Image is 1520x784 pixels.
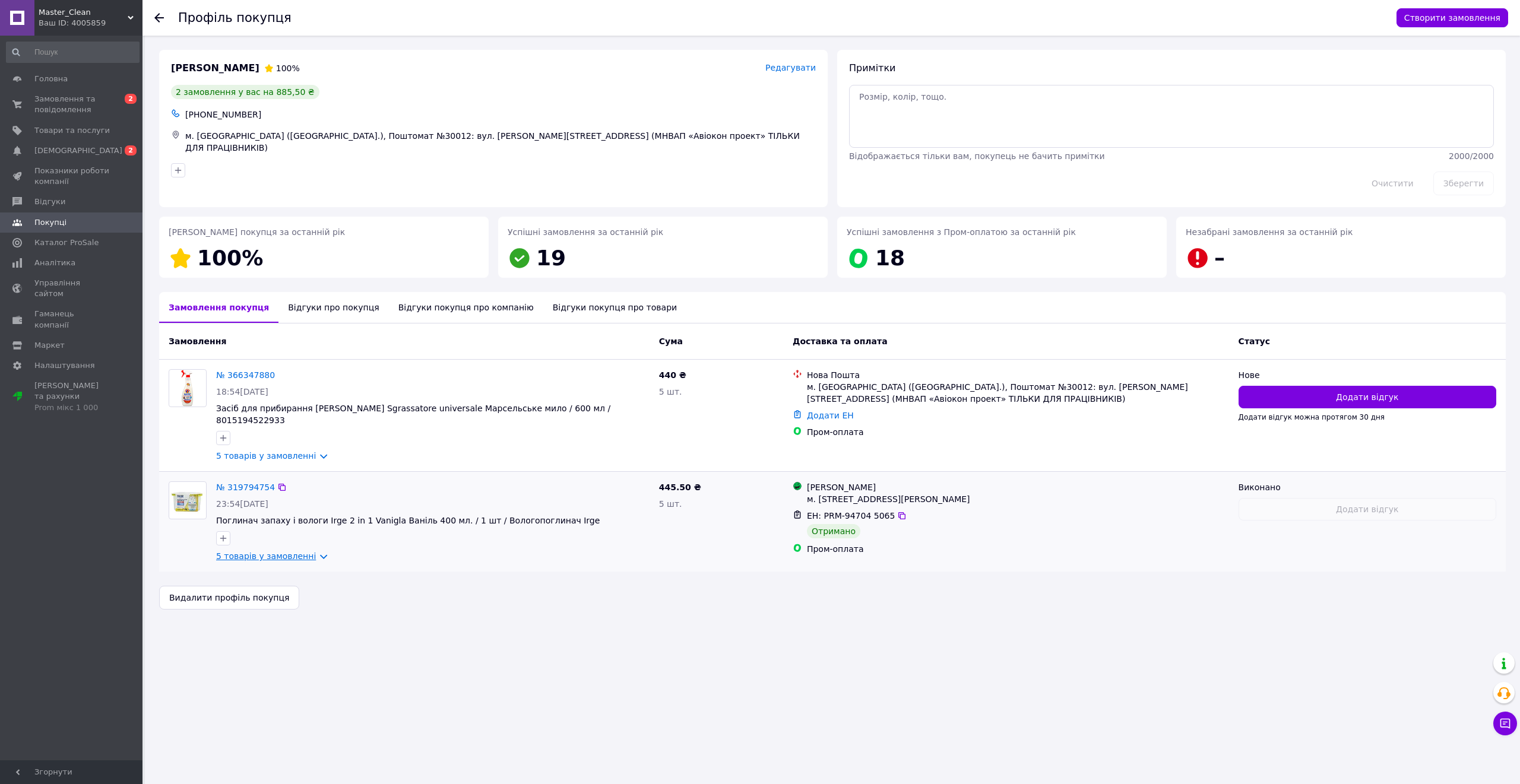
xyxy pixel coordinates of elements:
div: [PERSON_NAME] [807,481,1229,493]
div: [PHONE_NUMBER] [183,106,818,123]
span: Покупці [34,217,66,228]
span: Показники роботи компанії [34,166,110,187]
div: м. [STREET_ADDRESS][PERSON_NAME] [807,493,1229,505]
span: Налаштування [34,360,95,371]
button: Чат з покупцем [1493,712,1517,735]
span: 100% [276,64,300,73]
button: Створити замовлення [1396,8,1508,27]
button: Додати відгук [1239,386,1496,408]
span: 100% [197,246,263,270]
span: Головна [34,74,68,84]
span: – [1214,246,1225,270]
div: Повернутися назад [154,12,164,24]
div: 2 замовлення у вас на 885,50 ₴ [171,85,319,99]
span: Cума [659,337,683,346]
img: Фото товару [169,487,206,515]
span: Управління сайтом [34,278,110,299]
span: Незабрані замовлення за останній рік [1186,227,1353,237]
span: [PERSON_NAME] покупця за останній рік [169,227,345,237]
span: [PERSON_NAME] та рахунки [34,380,110,413]
span: 5 шт. [659,387,682,396]
span: 2 [125,145,137,155]
div: Замовлення покупця [159,292,278,323]
span: 19 [536,246,566,270]
span: 18:54[DATE] [216,387,268,396]
span: Доставка та оплата [793,337,888,346]
span: Master_Clean [39,7,128,18]
span: Товари та послуги [34,125,110,136]
span: [DEMOGRAPHIC_DATA] [34,145,122,156]
span: 445.50 ₴ [659,483,701,492]
span: Каталог ProSale [34,237,99,248]
a: Засіб для прибирання [PERSON_NAME] Sgrassatore universale Марсельське мило / 600 мл / 8015194522933 [216,404,610,425]
span: Успішні замовлення за останній рік [508,227,663,237]
span: 18 [875,246,905,270]
span: Примітки [849,62,895,74]
span: Замовлення [169,337,226,346]
h1: Профіль покупця [178,11,292,25]
a: № 319794754 [216,483,275,492]
div: Нова Пошта [807,369,1229,381]
div: Отримано [807,524,860,538]
span: 440 ₴ [659,370,686,380]
div: Пром-оплата [807,426,1229,438]
span: Відображається тільки вам, покупець не бачить примітки [849,151,1105,161]
span: 5 шт. [659,499,682,509]
a: 5 товарів у замовленні [216,551,316,561]
div: Ваш ID: 4005859 [39,18,142,28]
span: Аналітика [34,258,75,268]
span: ЕН: PRM-94704 5065 [807,511,895,520]
div: Нове [1239,369,1496,381]
div: Пром-оплата [807,543,1229,555]
div: Відгуки про покупця [278,292,388,323]
span: Редагувати [765,63,816,72]
span: Додати відгук можна протягом 30 дня [1239,413,1385,421]
div: Prom мікс 1 000 [34,402,110,413]
span: Статус [1239,337,1270,346]
div: Відгуки покупця про компанію [389,292,543,323]
span: Успішні замовлення з Пром-оплатою за останній рік [847,227,1076,237]
div: м. [GEOGRAPHIC_DATA] ([GEOGRAPHIC_DATA].), Поштомат №30012: вул. [PERSON_NAME][STREET_ADDRESS] (М... [807,381,1229,405]
a: № 366347880 [216,370,275,380]
span: Додати відгук [1336,391,1398,403]
span: [PERSON_NAME] [171,62,259,75]
span: Маркет [34,340,65,351]
a: Фото товару [169,481,207,519]
span: Гаманець компанії [34,309,110,330]
a: 5 товарів у замовленні [216,451,316,461]
button: Видалити профіль покупця [159,586,299,610]
a: Додати ЕН [807,411,854,420]
span: 2 [125,94,137,104]
span: Відгуки [34,196,65,207]
span: 2000 / 2000 [1449,151,1494,161]
div: Відгуки покупця про товари [543,292,686,323]
span: Замовлення та повідомлення [34,94,110,115]
a: Фото товару [169,369,207,407]
div: м. [GEOGRAPHIC_DATA] ([GEOGRAPHIC_DATA].), Поштомат №30012: вул. [PERSON_NAME][STREET_ADDRESS] (М... [183,128,818,156]
a: Поглинач запаху і вологи Irge 2 in 1 Vanigla Ваніль 400 мл. / 1 шт / Вологопоглинач Irge [216,516,600,525]
div: Виконано [1239,481,1496,493]
img: Фото товару [176,370,199,407]
span: 23:54[DATE] [216,499,268,509]
input: Пошук [6,42,140,63]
